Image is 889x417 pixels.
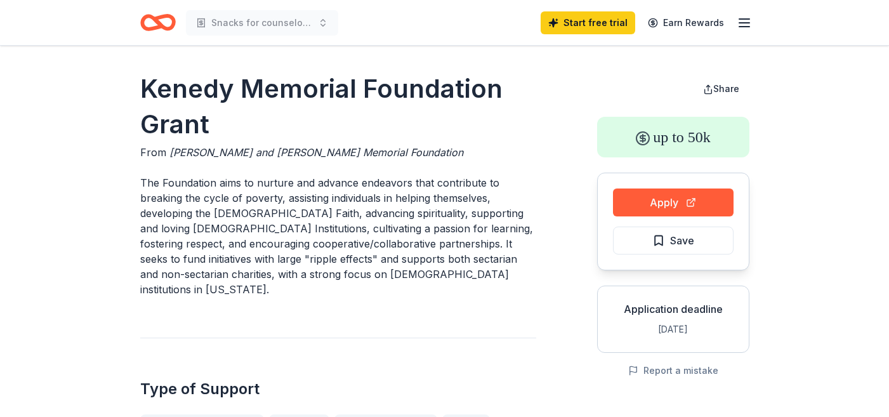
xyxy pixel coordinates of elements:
p: The Foundation aims to nurture and advance endeavors that contribute to breaking the cycle of pov... [140,175,536,297]
span: Snacks for counselors and clients [211,15,313,30]
span: [PERSON_NAME] and [PERSON_NAME] Memorial Foundation [169,146,463,159]
h1: Kenedy Memorial Foundation Grant [140,71,536,142]
div: Application deadline [608,301,739,317]
button: Apply [613,189,734,216]
h2: Type of Support [140,379,536,399]
button: Save [613,227,734,255]
span: Save [670,232,694,249]
a: Home [140,8,176,37]
button: Snacks for counselors and clients [186,10,338,36]
a: Start free trial [541,11,635,34]
div: up to 50k [597,117,749,157]
button: Share [693,76,749,102]
div: From [140,145,536,160]
span: Share [713,83,739,94]
div: [DATE] [608,322,739,337]
a: Earn Rewards [640,11,732,34]
button: Report a mistake [628,363,718,378]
